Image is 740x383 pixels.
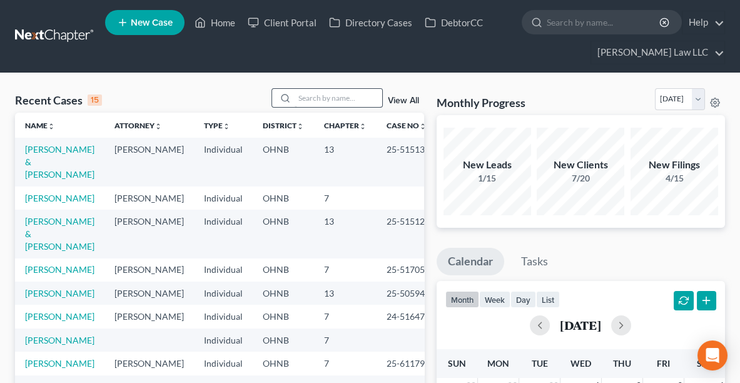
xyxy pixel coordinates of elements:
[657,358,670,369] span: Fri
[314,210,377,258] td: 13
[359,123,367,130] i: unfold_more
[131,18,173,28] span: New Case
[104,352,194,375] td: [PERSON_NAME]
[253,352,314,375] td: OHNB
[510,291,536,308] button: day
[387,121,427,130] a: Case Nounfold_more
[25,121,55,130] a: Nameunfold_more
[104,210,194,258] td: [PERSON_NAME]
[377,258,437,282] td: 25-51705
[487,358,509,369] span: Mon
[570,358,591,369] span: Wed
[377,138,437,186] td: 25-51513
[418,11,489,34] a: DebtorCC
[297,123,304,130] i: unfold_more
[510,248,559,275] a: Tasks
[253,186,314,210] td: OHNB
[324,121,367,130] a: Chapterunfold_more
[204,121,230,130] a: Typeunfold_more
[194,138,253,186] td: Individual
[25,216,94,252] a: [PERSON_NAME] & [PERSON_NAME]
[697,340,727,370] div: Open Intercom Messenger
[323,11,418,34] a: Directory Cases
[223,123,230,130] i: unfold_more
[253,210,314,258] td: OHNB
[591,41,724,64] a: [PERSON_NAME] Law LLC
[25,358,94,369] a: [PERSON_NAME]
[479,291,510,308] button: week
[88,94,102,106] div: 15
[25,264,94,275] a: [PERSON_NAME]
[443,172,531,185] div: 1/15
[377,305,437,328] td: 24-51647
[25,311,94,322] a: [PERSON_NAME]
[631,158,718,172] div: New Filings
[682,11,724,34] a: Help
[194,282,253,305] td: Individual
[314,329,377,352] td: 7
[419,123,427,130] i: unfold_more
[547,11,661,34] input: Search by name...
[295,89,382,107] input: Search by name...
[15,93,102,108] div: Recent Cases
[388,96,419,105] a: View All
[253,329,314,352] td: OHNB
[114,121,162,130] a: Attorneyunfold_more
[437,95,525,110] h3: Monthly Progress
[448,358,466,369] span: Sun
[48,123,55,130] i: unfold_more
[155,123,162,130] i: unfold_more
[194,186,253,210] td: Individual
[314,282,377,305] td: 13
[445,291,479,308] button: month
[104,186,194,210] td: [PERSON_NAME]
[377,210,437,258] td: 25-51512
[560,319,601,332] h2: [DATE]
[25,335,94,345] a: [PERSON_NAME]
[253,282,314,305] td: OHNB
[613,358,631,369] span: Thu
[377,352,437,375] td: 25-61179
[314,258,377,282] td: 7
[25,193,94,203] a: [PERSON_NAME]
[104,305,194,328] td: [PERSON_NAME]
[531,358,547,369] span: Tue
[253,258,314,282] td: OHNB
[194,352,253,375] td: Individual
[443,158,531,172] div: New Leads
[188,11,241,34] a: Home
[314,305,377,328] td: 7
[314,138,377,186] td: 13
[314,352,377,375] td: 7
[537,158,624,172] div: New Clients
[253,305,314,328] td: OHNB
[253,138,314,186] td: OHNB
[536,291,560,308] button: list
[104,258,194,282] td: [PERSON_NAME]
[537,172,624,185] div: 7/20
[194,329,253,352] td: Individual
[377,282,437,305] td: 25-50594
[697,358,712,369] span: Sat
[194,210,253,258] td: Individual
[631,172,718,185] div: 4/15
[314,186,377,210] td: 7
[104,282,194,305] td: [PERSON_NAME]
[104,138,194,186] td: [PERSON_NAME]
[25,288,94,299] a: [PERSON_NAME]
[194,305,253,328] td: Individual
[437,248,504,275] a: Calendar
[25,144,94,180] a: [PERSON_NAME] & [PERSON_NAME]
[241,11,323,34] a: Client Portal
[263,121,304,130] a: Districtunfold_more
[194,258,253,282] td: Individual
